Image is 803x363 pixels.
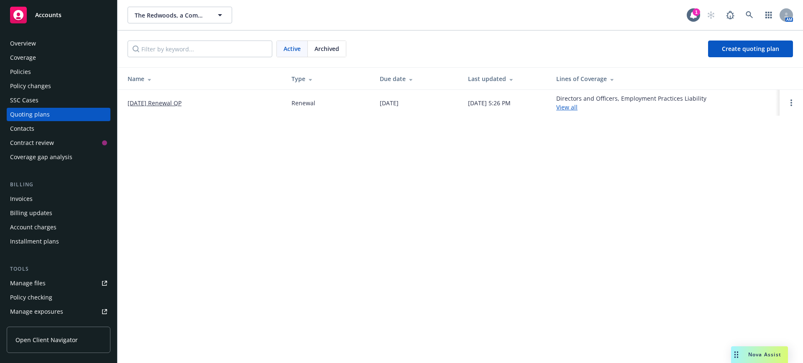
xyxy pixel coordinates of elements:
[10,136,54,150] div: Contract review
[10,122,34,135] div: Contacts
[284,44,301,53] span: Active
[7,150,110,164] a: Coverage gap analysis
[7,319,110,333] a: Manage certificates
[10,206,52,220] div: Billing updates
[35,12,61,18] span: Accounts
[10,37,36,50] div: Overview
[10,277,46,290] div: Manage files
[468,99,511,107] div: [DATE] 5:26 PM
[731,346,742,363] div: Drag to move
[10,305,63,318] div: Manage exposures
[10,94,38,107] div: SSC Cases
[7,79,110,93] a: Policy changes
[10,192,33,206] div: Invoices
[7,277,110,290] a: Manage files
[786,98,796,108] a: Open options
[7,192,110,206] a: Invoices
[315,44,339,53] span: Archived
[128,74,278,83] div: Name
[722,45,779,53] span: Create quoting plan
[556,74,773,83] div: Lines of Coverage
[10,79,51,93] div: Policy changes
[380,74,455,83] div: Due date
[10,51,36,64] div: Coverage
[7,235,110,248] a: Installment plans
[7,291,110,304] a: Policy checking
[7,94,110,107] a: SSC Cases
[10,65,31,79] div: Policies
[556,103,578,111] a: View all
[15,335,78,344] span: Open Client Navigator
[708,41,793,57] a: Create quoting plan
[135,11,207,20] span: The Redwoods, a Community of Seniors
[10,221,56,234] div: Account charges
[10,235,59,248] div: Installment plans
[731,346,788,363] button: Nova Assist
[693,8,700,16] div: 1
[10,150,72,164] div: Coverage gap analysis
[380,99,399,107] div: [DATE]
[703,7,719,23] a: Start snowing
[556,94,706,112] div: Directors and Officers, Employment Practices Liability
[7,180,110,189] div: Billing
[7,265,110,273] div: Tools
[7,136,110,150] a: Contract review
[7,65,110,79] a: Policies
[741,7,758,23] a: Search
[7,221,110,234] a: Account charges
[292,74,366,83] div: Type
[10,108,50,121] div: Quoting plans
[292,99,315,107] div: Renewal
[128,7,232,23] button: The Redwoods, a Community of Seniors
[7,206,110,220] a: Billing updates
[7,51,110,64] a: Coverage
[128,41,272,57] input: Filter by keyword...
[722,7,739,23] a: Report a Bug
[7,3,110,27] a: Accounts
[10,291,52,304] div: Policy checking
[7,37,110,50] a: Overview
[128,99,182,107] a: [DATE] Renewal QP
[7,122,110,135] a: Contacts
[748,351,781,358] span: Nova Assist
[468,74,543,83] div: Last updated
[10,319,65,333] div: Manage certificates
[760,7,777,23] a: Switch app
[7,108,110,121] a: Quoting plans
[7,305,110,318] a: Manage exposures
